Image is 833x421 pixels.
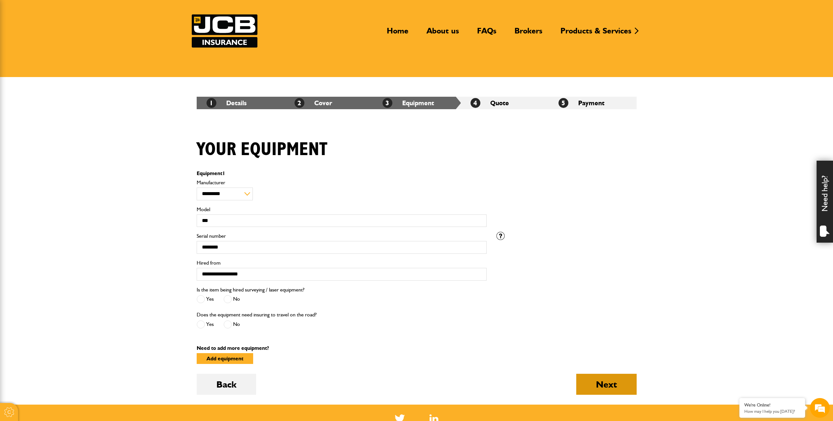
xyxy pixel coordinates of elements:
[9,119,120,196] textarea: Type your message and hit 'Enter'
[556,26,636,41] a: Products & Services
[744,409,800,414] p: How may I help you today?
[817,161,833,243] div: Need help?
[9,80,120,94] input: Enter your email address
[197,260,487,266] label: Hired from
[422,26,464,41] a: About us
[224,295,240,303] label: No
[471,98,480,108] span: 4
[197,295,214,303] label: Yes
[207,99,247,107] a: 1Details
[559,98,568,108] span: 5
[222,170,225,176] span: 1
[197,171,487,176] p: Equipment
[197,139,327,161] h1: Your equipment
[9,61,120,75] input: Enter your last name
[472,26,501,41] a: FAQs
[89,202,119,211] em: Start Chat
[461,97,549,109] li: Quote
[197,207,487,212] label: Model
[34,37,110,45] div: Chat with us now
[744,402,800,408] div: We're Online!
[373,97,461,109] li: Equipment
[382,26,413,41] a: Home
[383,98,392,108] span: 3
[549,97,637,109] li: Payment
[197,374,256,395] button: Back
[197,320,214,329] label: Yes
[197,353,253,364] button: Add equipment
[197,346,637,351] p: Need to add more equipment?
[9,99,120,114] input: Enter your phone number
[197,312,317,317] label: Does the equipment need insuring to travel on the road?
[108,3,123,19] div: Minimize live chat window
[510,26,547,41] a: Brokers
[197,287,304,292] label: Is the item being hired surveying / laser equipment?
[295,98,304,108] span: 2
[295,99,332,107] a: 2Cover
[576,374,637,395] button: Next
[197,233,487,239] label: Serial number
[224,320,240,329] label: No
[192,14,257,48] img: JCB Insurance Services logo
[207,98,216,108] span: 1
[192,14,257,48] a: JCB Insurance Services
[11,36,28,46] img: d_20077148190_company_1631870298795_20077148190
[197,180,487,185] label: Manufacturer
